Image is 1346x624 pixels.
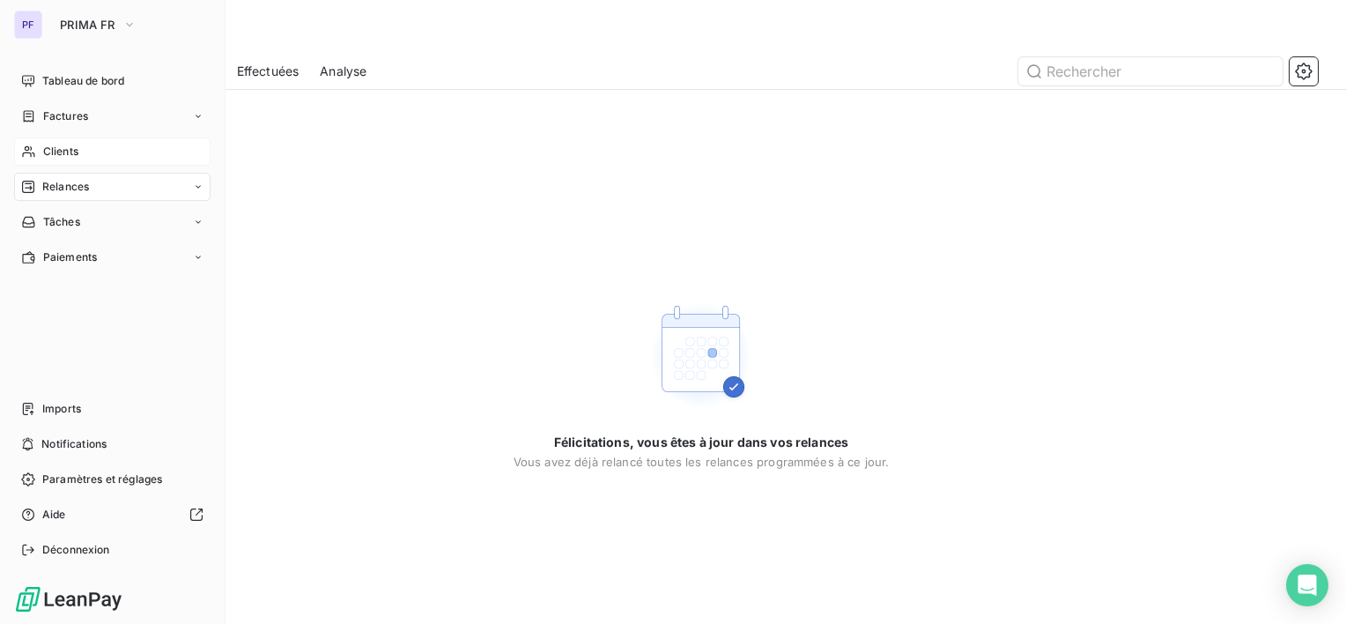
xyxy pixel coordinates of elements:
[42,507,66,523] span: Aide
[42,542,110,558] span: Déconnexion
[43,214,80,230] span: Tâches
[43,108,88,124] span: Factures
[42,179,89,195] span: Relances
[554,434,848,451] span: Félicitations, vous êtes à jour dans vos relances
[514,455,890,469] span: Vous avez déjà relancé toutes les relances programmées à ce jour.
[237,63,300,80] span: Effectuées
[43,144,78,160] span: Clients
[14,501,211,529] a: Aide
[1018,57,1283,85] input: Rechercher
[320,63,366,80] span: Analyse
[42,472,162,487] span: Paramètres et réglages
[60,18,115,32] span: PRIMA FR
[645,300,758,412] img: Empty state
[14,585,123,613] img: Logo LeanPay
[42,401,81,417] span: Imports
[43,249,97,265] span: Paiements
[1286,564,1328,606] div: Open Intercom Messenger
[42,73,124,89] span: Tableau de bord
[41,436,107,452] span: Notifications
[14,11,42,39] div: PF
